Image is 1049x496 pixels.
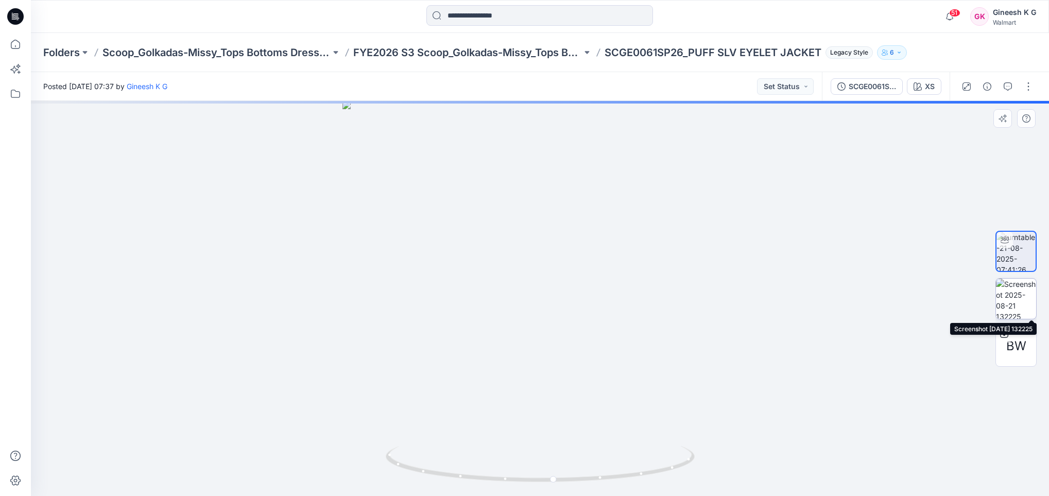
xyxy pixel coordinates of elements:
[1006,337,1026,355] span: BW
[102,45,331,60] a: Scoop_Golkadas-Missy_Tops Bottoms Dresses
[849,81,896,92] div: SCGE0061SP26_PUFF SLV EYELET JACKET
[996,232,1036,271] img: turntable-21-08-2025-07:41:26
[993,6,1036,19] div: Gineesh K G
[605,45,821,60] p: SCGE0061SP26_PUFF SLV EYELET JACKET
[925,81,935,92] div: XS
[993,19,1036,26] div: Walmart
[949,9,960,17] span: 51
[907,78,941,95] button: XS
[831,78,903,95] button: SCGE0061SP26_PUFF SLV EYELET JACKET
[890,47,894,58] p: 6
[826,46,873,59] span: Legacy Style
[970,7,989,26] div: GK
[821,45,873,60] button: Legacy Style
[979,78,995,95] button: Details
[127,82,167,91] a: Gineesh K G
[996,279,1036,319] img: Screenshot 2025-08-21 132225
[43,45,80,60] a: Folders
[353,45,581,60] a: FYE2026 S3 Scoop_Golkadas-Missy_Tops Bottoms Dresses Board
[43,81,167,92] span: Posted [DATE] 07:37 by
[877,45,907,60] button: 6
